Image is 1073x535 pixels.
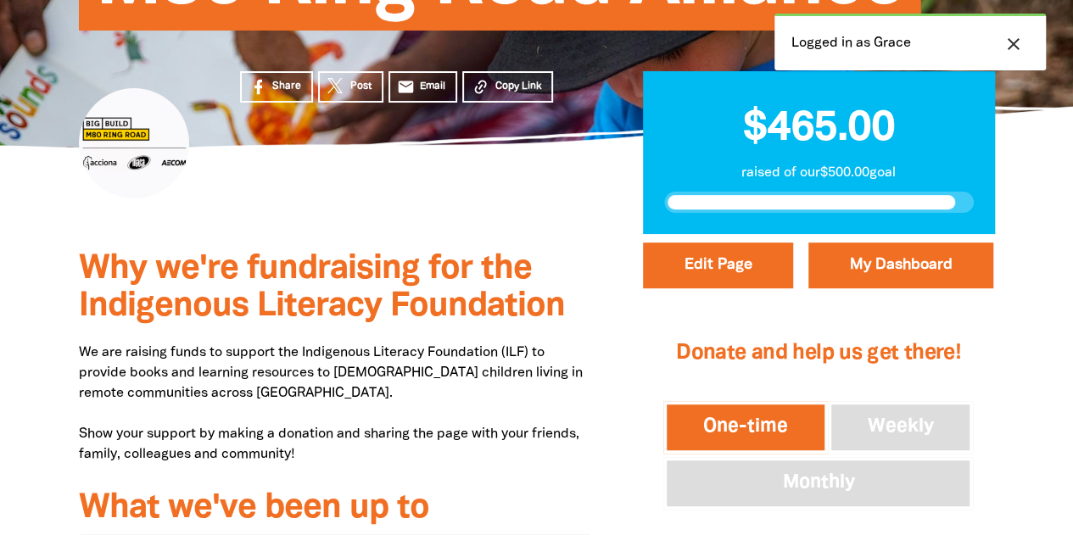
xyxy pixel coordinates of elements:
[79,254,565,322] span: Why we're fundraising for the Indigenous Literacy Foundation
[828,401,974,454] button: Weekly
[240,71,313,103] a: Share
[998,33,1029,55] button: close
[495,79,541,94] span: Copy Link
[663,457,973,510] button: Monthly
[663,401,828,454] button: One-time
[643,242,793,288] button: Edit Page
[318,71,383,103] a: Post
[1003,34,1024,54] i: close
[743,109,894,148] span: $465.00
[397,78,415,96] i: email
[420,79,445,94] span: Email
[808,242,993,288] a: My Dashboard
[79,343,592,465] p: We are raising funds to support the Indigenous Literacy Foundation (ILF) to provide books and lea...
[663,320,973,387] h2: Donate and help us get there!
[388,71,458,103] a: emailEmail
[462,71,553,103] button: Copy Link
[664,163,974,183] p: raised of our $500.00 goal
[79,490,592,527] h3: What we've been up to
[774,14,1046,70] div: Logged in as Grace
[272,79,301,94] span: Share
[350,79,372,94] span: Post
